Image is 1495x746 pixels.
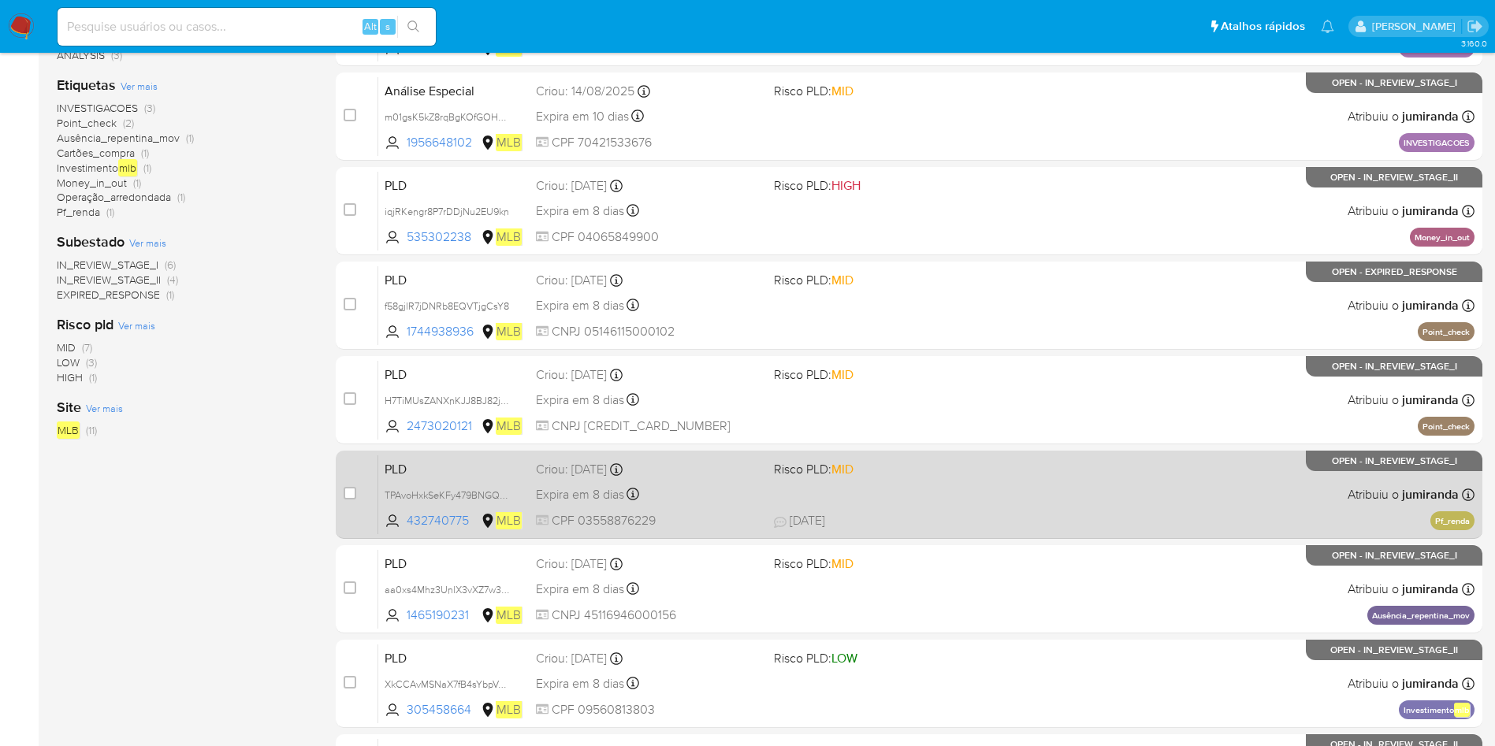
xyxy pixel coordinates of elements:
a: Notificações [1321,20,1334,33]
span: 3.160.0 [1461,37,1487,50]
a: Sair [1467,18,1483,35]
span: Alt [364,19,377,34]
span: s [385,19,390,34]
span: Atalhos rápidos [1221,18,1305,35]
input: Pesquise usuários ou casos... [58,17,436,37]
p: juliane.miranda@mercadolivre.com [1372,19,1461,34]
button: search-icon [397,16,430,38]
